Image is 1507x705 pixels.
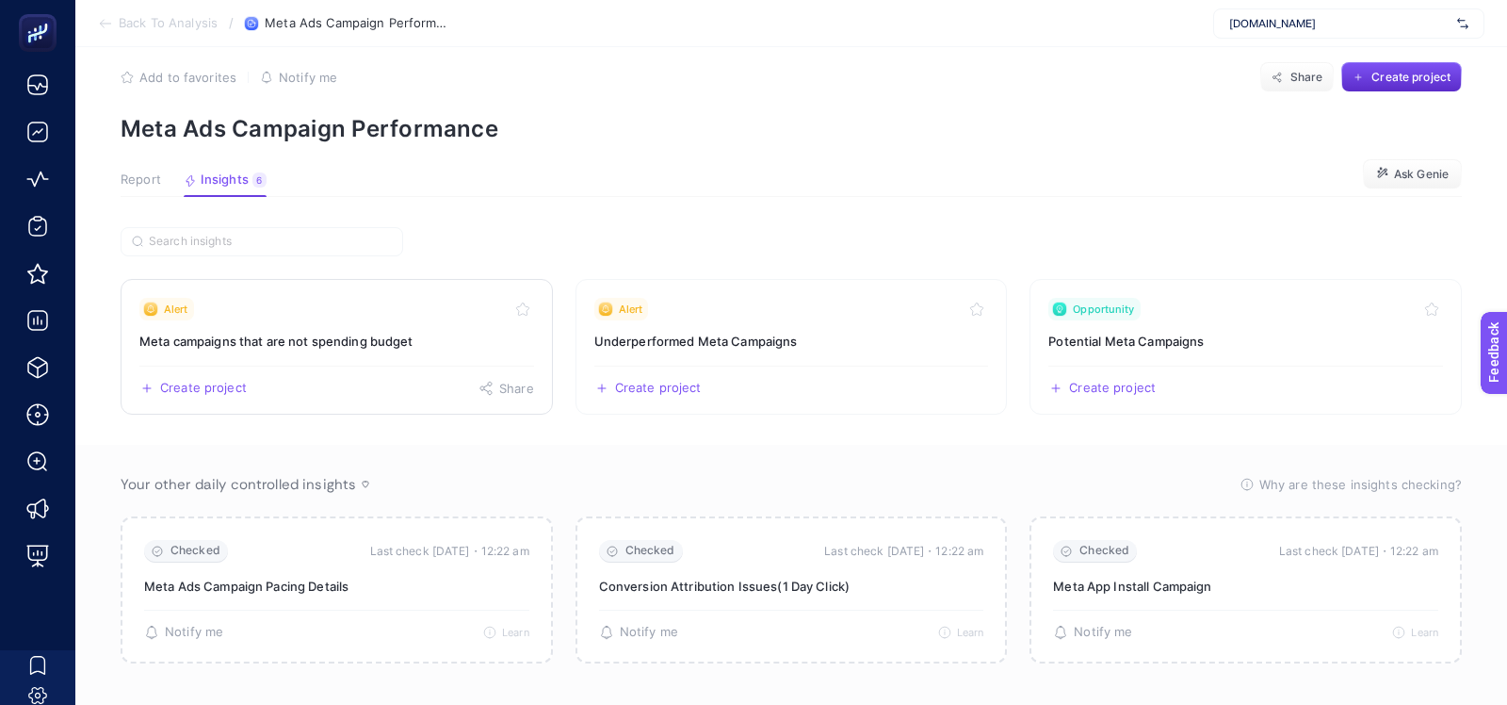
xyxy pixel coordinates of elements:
section: Insight Packages [121,279,1462,415]
p: Meta Ads Campaign Performance [121,115,1462,142]
button: Share this insight [478,381,534,396]
div: 6 [252,172,267,188]
input: Search [149,235,392,249]
span: Share [499,381,534,396]
button: Notify me [260,70,337,85]
span: Alert [619,302,643,317]
time: Last check [DATE]・12:22 am [370,542,529,561]
time: Last check [DATE]・12:22 am [824,542,983,561]
button: Notify me [1053,625,1132,640]
span: Share [1290,70,1323,85]
button: Create project [1341,62,1462,92]
h3: Insight title [139,332,534,351]
p: Meta App Install Campaign [1053,578,1438,595]
button: Toggle favorite [965,298,988,320]
button: Add to favorites [121,70,236,85]
span: Why are these insights checking? [1259,475,1462,494]
button: Notify me [599,625,678,640]
span: Notify me [1074,625,1132,640]
span: Ask Genie [1394,167,1449,182]
button: Toggle favorite [511,298,534,320]
button: Learn [938,626,984,639]
h3: Insight title [1048,332,1443,351]
section: Passive Insight Packages [121,516,1462,664]
time: Last check [DATE]・12:22 am [1279,542,1438,561]
button: Share [1260,62,1334,92]
span: Opportunity [1073,302,1134,317]
span: / [229,15,234,30]
button: Create a new project based on this insight [139,381,247,396]
span: Checked [625,544,675,558]
span: Back To Analysis [119,16,218,31]
span: Your other daily controlled insights [121,475,356,494]
img: svg%3e [1457,14,1468,33]
span: Add to favorites [139,70,236,85]
button: Create a new project based on this insight [1048,381,1156,396]
span: Learn [502,626,529,639]
span: Create project [615,381,702,396]
span: Report [121,172,161,188]
span: Notify me [620,625,678,640]
button: Learn [1392,626,1438,639]
span: [DOMAIN_NAME] [1229,16,1450,31]
span: Create project [160,381,247,396]
h3: Insight title [594,332,989,351]
button: Toggle favorite [1420,298,1443,320]
span: Checked [1079,544,1129,558]
button: Ask Genie [1363,159,1462,189]
button: Learn [483,626,529,639]
span: Notify me [279,70,337,85]
span: Checked [170,544,220,558]
span: Feedback [11,6,72,21]
a: View insight titled [575,279,1008,415]
span: Insights [201,172,249,188]
button: Notify me [144,625,223,640]
span: Learn [1411,626,1438,639]
span: Meta Ads Campaign Performance [265,16,453,31]
button: Create a new project based on this insight [594,381,702,396]
span: Notify me [165,625,223,640]
p: Meta Ads Campaign Pacing Details [144,578,529,595]
a: View insight titled [1029,279,1462,415]
a: View insight titled [121,279,553,415]
span: Create project [1371,70,1450,85]
span: Learn [957,626,984,639]
p: Conversion Attribution Issues(1 Day Click) [599,578,984,595]
span: Alert [164,302,188,317]
span: Create project [1069,381,1156,396]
